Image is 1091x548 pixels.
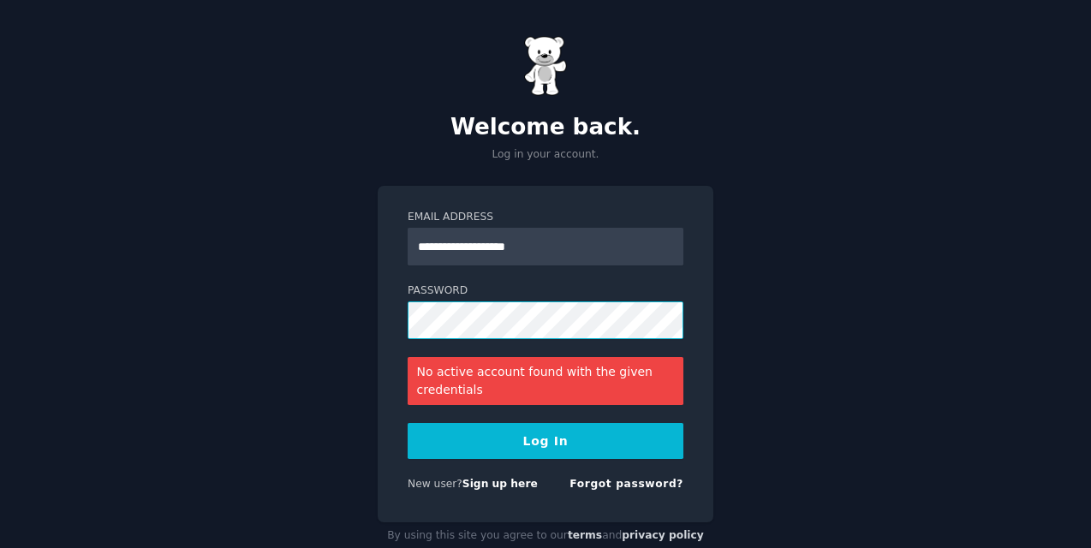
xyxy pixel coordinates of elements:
a: Sign up here [462,478,538,490]
button: Log In [408,423,683,459]
div: No active account found with the given credentials [408,357,683,405]
p: Log in your account. [378,147,713,163]
a: terms [568,529,602,541]
label: Email Address [408,210,683,225]
a: Forgot password? [569,478,683,490]
h2: Welcome back. [378,114,713,141]
img: Gummy Bear [524,36,567,96]
label: Password [408,283,683,299]
a: privacy policy [622,529,704,541]
span: New user? [408,478,462,490]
